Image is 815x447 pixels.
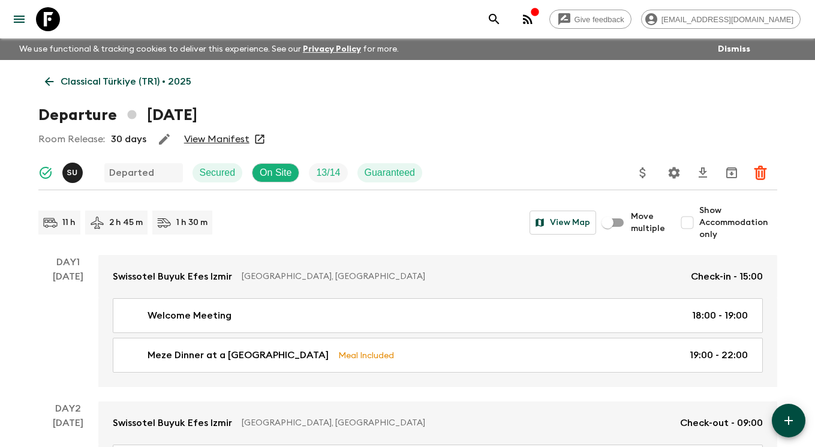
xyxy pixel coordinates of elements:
p: On Site [260,166,291,180]
span: Sefa Uz [62,166,85,176]
button: Delete [748,161,772,185]
div: [DATE] [53,269,83,387]
p: 19:00 - 22:00 [690,348,748,362]
p: Swissotel Buyuk Efes Izmir [113,269,232,284]
span: Move multiple [631,211,666,235]
p: Check-in - 15:00 [691,269,763,284]
svg: Synced Successfully [38,166,53,180]
a: View Manifest [184,133,249,145]
p: 2 h 45 m [109,217,143,229]
p: 13 / 14 [316,166,340,180]
a: Privacy Policy [303,45,361,53]
div: Trip Fill [309,163,347,182]
div: Secured [193,163,243,182]
a: Meze Dinner at a [GEOGRAPHIC_DATA]Meal Included19:00 - 22:00 [113,338,763,373]
p: 30 days [111,132,146,146]
button: Download CSV [691,161,715,185]
span: Show Accommodation only [699,205,777,241]
a: Classical Türkiye (TR1) • 2025 [38,70,198,94]
p: Room Release: [38,132,105,146]
p: [GEOGRAPHIC_DATA], [GEOGRAPHIC_DATA] [242,271,681,283]
p: Guaranteed [365,166,416,180]
a: Give feedback [549,10,631,29]
p: Day 2 [38,401,98,416]
p: Secured [200,166,236,180]
p: Check-out - 09:00 [680,416,763,430]
button: menu [7,7,31,31]
span: [EMAIL_ADDRESS][DOMAIN_NAME] [655,15,800,24]
span: Give feedback [568,15,631,24]
p: [GEOGRAPHIC_DATA], [GEOGRAPHIC_DATA] [242,417,670,429]
button: Settings [662,161,686,185]
a: Swissotel Buyuk Efes Izmir[GEOGRAPHIC_DATA], [GEOGRAPHIC_DATA]Check-out - 09:00 [98,401,777,445]
p: Departed [109,166,154,180]
div: [EMAIL_ADDRESS][DOMAIN_NAME] [641,10,801,29]
p: 1 h 30 m [176,217,207,229]
h1: Departure [DATE] [38,103,197,127]
p: Day 1 [38,255,98,269]
p: Swissotel Buyuk Efes Izmir [113,416,232,430]
p: We use functional & tracking cookies to deliver this experience. See our for more. [14,38,404,60]
button: Update Price, Early Bird Discount and Costs [631,161,655,185]
p: Meze Dinner at a [GEOGRAPHIC_DATA] [148,348,329,362]
p: Welcome Meeting [148,308,231,323]
button: search adventures [482,7,506,31]
button: Archive (Completed, Cancelled or Unsynced Departures only) [720,161,744,185]
p: Meal Included [338,349,394,362]
a: Swissotel Buyuk Efes Izmir[GEOGRAPHIC_DATA], [GEOGRAPHIC_DATA]Check-in - 15:00 [98,255,777,298]
div: On Site [252,163,299,182]
a: Welcome Meeting18:00 - 19:00 [113,298,763,333]
button: View Map [530,211,596,235]
p: 11 h [62,217,76,229]
p: 18:00 - 19:00 [692,308,748,323]
p: Classical Türkiye (TR1) • 2025 [61,74,191,89]
button: Dismiss [715,41,753,58]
